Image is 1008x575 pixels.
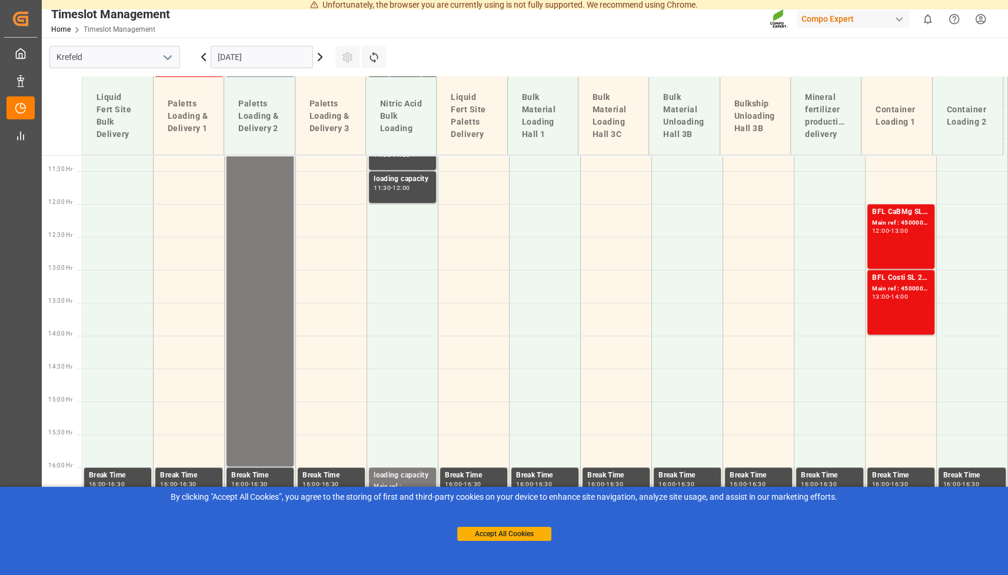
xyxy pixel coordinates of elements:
div: 16:00 [445,482,462,487]
div: 16:00 [658,482,676,487]
div: 13:00 [891,228,908,233]
div: 12:00 [872,228,889,233]
button: open menu [158,48,176,66]
div: loading capacity [374,470,431,482]
div: - [106,482,108,487]
div: 13:00 [872,294,889,299]
div: Break Time [943,470,1001,482]
div: loading capacity [374,173,431,185]
div: 16:30 [108,482,125,487]
div: - [889,482,891,487]
div: Main ref : , [374,482,431,492]
div: Liquid Fert Site Paletts Delivery [446,86,497,145]
span: 14:30 Hr [48,363,72,370]
span: 11:30 Hr [48,166,72,172]
button: Compo Expert [797,8,914,30]
div: - [889,294,891,299]
div: 16:00 [89,482,106,487]
div: Container Loading 1 [871,99,922,133]
div: 16:30 [179,482,197,487]
div: Main ref : 4500001106, 2000001155 [872,218,930,228]
div: 16:00 [160,482,177,487]
div: Break Time [801,470,859,482]
span: 16:00 Hr [48,462,72,469]
span: 12:30 Hr [48,232,72,238]
div: Mineral fertilizer production delivery [800,86,851,145]
div: - [391,185,392,190]
div: - [747,482,748,487]
div: Break Time [160,470,218,482]
div: Bulk Material Loading Hall 1 [517,86,568,145]
div: Paletts Loading & Delivery 3 [305,93,356,139]
div: 14:00 [891,294,908,299]
span: 13:00 Hr [48,265,72,271]
div: 16:30 [606,482,623,487]
div: - [462,482,464,487]
span: 14:00 Hr [48,330,72,337]
div: - [960,482,962,487]
div: Paletts Loading & Delivery 1 [163,93,214,139]
div: Break Time [587,470,645,482]
div: Break Time [231,470,289,482]
div: Break Time [302,470,360,482]
span: 12:00 Hr [48,199,72,205]
div: Break Time [516,470,574,482]
div: - [177,482,179,487]
div: 16:00 [943,482,960,487]
div: 16:30 [321,482,338,487]
div: 12:00 [392,185,410,190]
div: Bulk Material Loading Hall 3C [588,86,639,145]
div: 16:00 [231,482,248,487]
div: 16:30 [251,482,268,487]
div: 16:30 [748,482,766,487]
img: Screenshot%202023-09-29%20at%2010.02.21.png_1712312052.png [770,9,789,29]
div: Compo Expert [797,11,910,28]
div: Bulkship Unloading Hall 3B [730,93,781,139]
div: Break Time [872,470,930,482]
div: Timeslot Management [51,5,170,23]
div: Break Time [730,470,787,482]
div: Container Loading 2 [942,99,993,133]
div: 16:00 [801,482,818,487]
span: 15:00 Hr [48,396,72,403]
span: 15:30 Hr [48,429,72,436]
div: 16:00 [587,482,604,487]
a: Home [51,25,71,34]
div: 11:30 [374,185,391,190]
div: - [676,482,677,487]
button: Help Center [941,6,967,32]
div: BFL CaBMg SL 20L (x48) EN,IN MTO [872,206,930,218]
div: - [320,482,321,487]
div: Paletts Loading & Delivery 2 [234,93,285,139]
div: Liquid Fert Site Bulk Delivery [92,86,144,145]
div: - [533,482,535,487]
div: Bulk Material Unloading Hall 3B [658,86,710,145]
div: Nitric Acid Bulk Loading [375,93,427,139]
button: Accept All Cookies [457,527,551,541]
div: 16:30 [464,482,481,487]
div: - [818,482,820,487]
button: show 0 new notifications [914,6,941,32]
div: By clicking "Accept All Cookies”, you agree to the storing of first and third-party cookies on yo... [8,491,1000,503]
div: Break Time [445,470,503,482]
span: 13:30 Hr [48,297,72,304]
div: - [604,482,606,487]
input: DD.MM.YYYY [211,46,313,68]
div: 16:00 [872,482,889,487]
input: Type to search/select [49,46,180,68]
div: 16:00 [516,482,533,487]
div: BFL Costi SL 20L (x48) D,A,CH,EN [872,272,930,284]
div: Break Time [658,470,716,482]
div: Main ref : 4500001250, 2000001461 [872,284,930,294]
div: 16:30 [962,482,979,487]
div: - [248,482,250,487]
div: Break Time [89,470,147,482]
div: 16:30 [891,482,908,487]
div: - [889,228,891,233]
div: 16:30 [677,482,694,487]
div: 16:00 [730,482,747,487]
div: 16:00 [302,482,320,487]
div: 16:30 [820,482,837,487]
div: 16:30 [535,482,552,487]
